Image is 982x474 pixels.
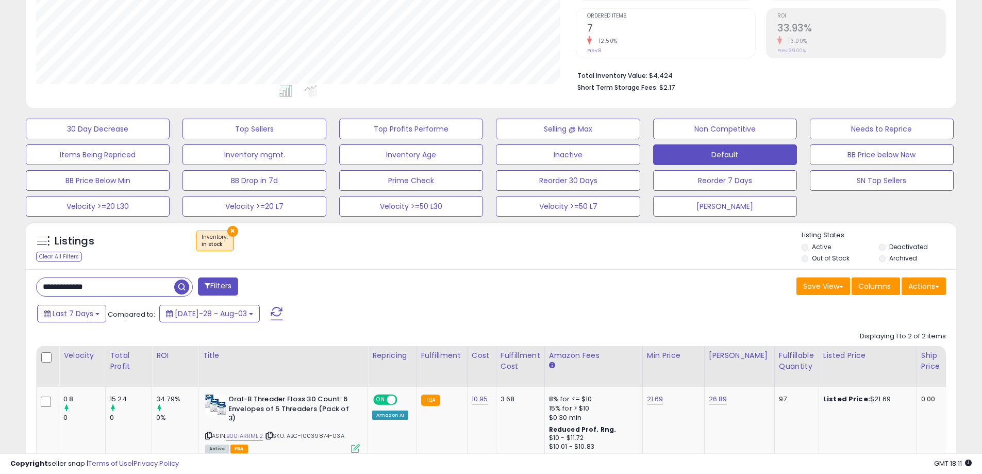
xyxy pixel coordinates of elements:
[777,22,945,36] h2: 33.93%
[228,395,354,426] b: Oral-B Threader Floss 30 Count: 6 Envelopes of 5 Threaders (Pack of 3)
[110,395,152,404] div: 15.24
[934,459,972,468] span: 2025-08-11 18:11 GMT
[587,13,755,19] span: Ordered Items
[26,196,170,217] button: Velocity >=20 L30
[549,395,635,404] div: 8% for <= $10
[777,47,806,54] small: Prev: 39.00%
[227,226,238,237] button: ×
[549,413,635,422] div: $0.30 min
[198,277,238,296] button: Filters
[810,119,954,139] button: Needs to Reprice
[796,277,850,295] button: Save View
[653,196,797,217] button: [PERSON_NAME]
[823,395,909,404] div: $21.69
[226,432,263,440] a: B00IARRME2
[10,459,48,468] strong: Copyright
[587,22,755,36] h2: 7
[812,242,831,251] label: Active
[339,119,483,139] button: Top Profits Performe
[889,254,917,263] label: Archived
[156,350,194,361] div: ROI
[549,425,617,434] b: Reduced Prof. Rng.
[653,144,797,165] button: Default
[36,252,82,261] div: Clear All Filters
[182,144,326,165] button: Inventory mgmt.
[577,71,647,80] b: Total Inventory Value:
[55,234,94,249] h5: Listings
[53,308,93,319] span: Last 7 Days
[852,277,900,295] button: Columns
[549,404,635,413] div: 15% for > $10
[549,361,555,370] small: Amazon Fees.
[175,308,247,319] span: [DATE]-28 - Aug-03
[653,170,797,191] button: Reorder 7 Days
[496,144,640,165] button: Inactive
[159,305,260,322] button: [DATE]-28 - Aug-03
[889,242,928,251] label: Deactivated
[777,13,945,19] span: ROI
[902,277,946,295] button: Actions
[202,241,228,248] div: in stock
[823,394,870,404] b: Listed Price:
[709,350,770,361] div: [PERSON_NAME]
[339,170,483,191] button: Prime Check
[63,350,101,361] div: Velocity
[110,350,147,372] div: Total Profit
[577,69,938,81] li: $4,424
[779,395,811,404] div: 97
[88,459,132,468] a: Terms of Use
[202,233,228,249] span: Inventory :
[577,83,658,92] b: Short Term Storage Fees:
[779,350,814,372] div: Fulfillable Quantity
[496,170,640,191] button: Reorder 30 Days
[501,395,537,404] div: 3.68
[858,281,891,291] span: Columns
[472,394,488,404] a: 10.95
[647,350,700,361] div: Min Price
[156,395,198,404] div: 34.79%
[26,170,170,191] button: BB Price Below Min
[374,396,387,404] span: ON
[339,196,483,217] button: Velocity >=50 L30
[396,396,412,404] span: OFF
[134,459,179,468] a: Privacy Policy
[10,459,179,469] div: seller snap | |
[921,350,942,372] div: Ship Price
[182,196,326,217] button: Velocity >=20 L7
[264,432,344,440] span: | SKU: ABC-10039874-03A
[182,170,326,191] button: BB Drop in 7d
[108,309,155,319] span: Compared to:
[860,332,946,341] div: Displaying 1 to 2 of 2 items
[26,119,170,139] button: 30 Day Decrease
[549,443,635,451] div: $10.01 - $10.83
[782,37,807,45] small: -13.00%
[339,144,483,165] button: Inventory Age
[496,196,640,217] button: Velocity >=50 L7
[812,254,850,263] label: Out of Stock
[421,395,440,406] small: FBA
[653,119,797,139] button: Non Competitive
[802,231,956,240] p: Listing States:
[110,413,152,422] div: 0
[549,434,635,443] div: $10 - $11.72
[156,413,198,422] div: 0%
[587,47,601,54] small: Prev: 8
[63,395,105,404] div: 0.8
[203,350,363,361] div: Title
[421,350,463,361] div: Fulfillment
[205,395,226,415] img: 51pobA0RvtL._SL40_.jpg
[709,394,727,404] a: 26.89
[182,119,326,139] button: Top Sellers
[26,144,170,165] button: Items Being Repriced
[372,350,412,361] div: Repricing
[63,413,105,422] div: 0
[549,350,638,361] div: Amazon Fees
[592,37,618,45] small: -12.50%
[496,119,640,139] button: Selling @ Max
[810,170,954,191] button: SN Top Sellers
[823,350,912,361] div: Listed Price
[810,144,954,165] button: BB Price below New
[372,411,408,420] div: Amazon AI
[37,305,106,322] button: Last 7 Days
[921,395,938,404] div: 0.00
